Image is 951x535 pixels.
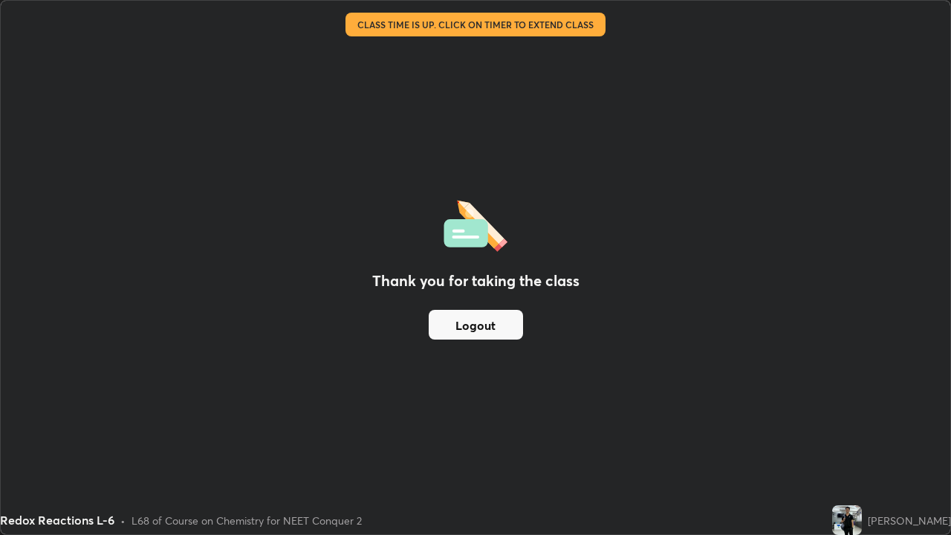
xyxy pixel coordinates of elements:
[832,505,862,535] img: c88684c4e92247ffae064e3b2ea73d87.jpg
[429,310,523,340] button: Logout
[120,513,126,528] div: •
[444,195,507,252] img: offlineFeedback.1438e8b3.svg
[132,513,362,528] div: L68 of Course on Chemistry for NEET Conquer 2
[868,513,951,528] div: [PERSON_NAME]
[372,270,580,292] h2: Thank you for taking the class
